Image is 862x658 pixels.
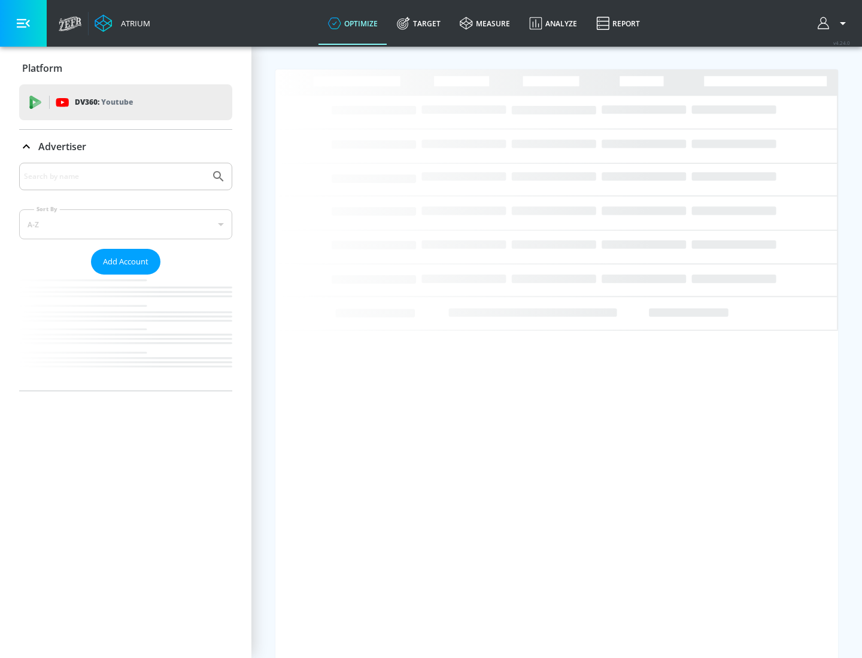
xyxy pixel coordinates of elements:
[101,96,133,108] p: Youtube
[587,2,649,45] a: Report
[19,163,232,391] div: Advertiser
[34,205,60,213] label: Sort By
[520,2,587,45] a: Analyze
[19,130,232,163] div: Advertiser
[833,39,850,46] span: v 4.24.0
[103,255,148,269] span: Add Account
[19,209,232,239] div: A-Z
[19,275,232,391] nav: list of Advertiser
[450,2,520,45] a: measure
[24,169,205,184] input: Search by name
[116,18,150,29] div: Atrium
[387,2,450,45] a: Target
[91,249,160,275] button: Add Account
[318,2,387,45] a: optimize
[38,140,86,153] p: Advertiser
[19,84,232,120] div: DV360: Youtube
[95,14,150,32] a: Atrium
[75,96,133,109] p: DV360:
[19,51,232,85] div: Platform
[22,62,62,75] p: Platform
